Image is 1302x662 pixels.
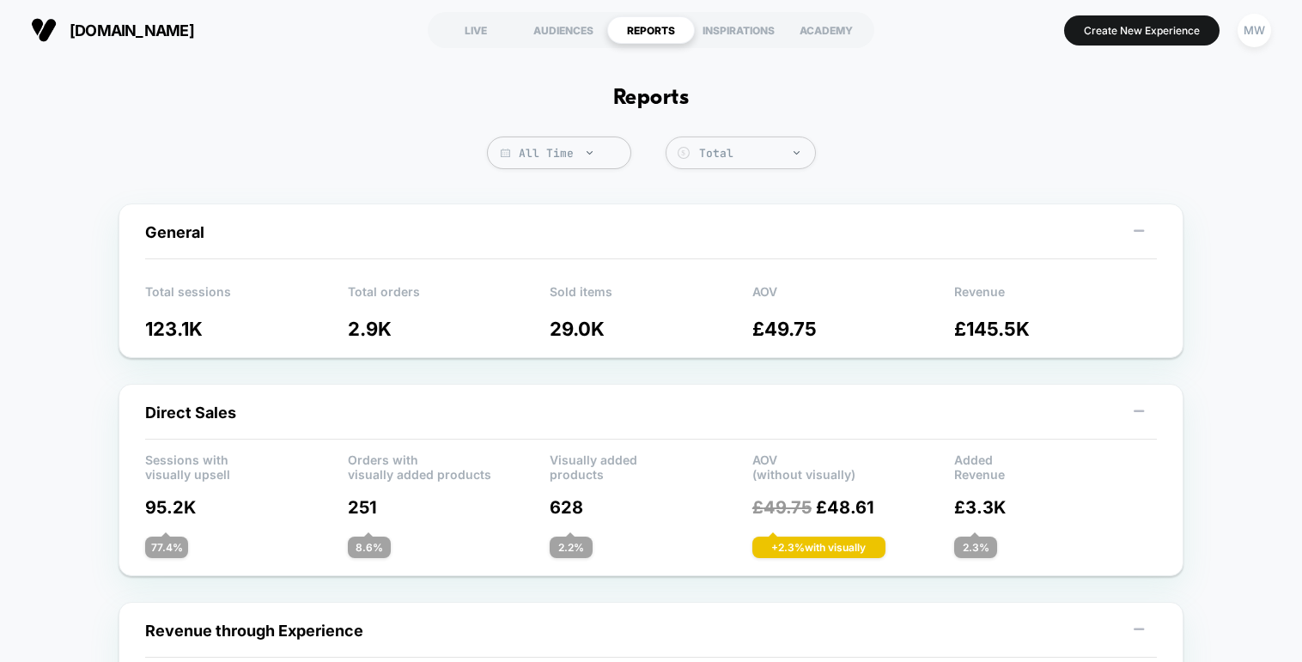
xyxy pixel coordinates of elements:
[145,622,363,640] span: Revenue through Experience
[348,537,391,558] div: 8.6 %
[145,452,348,478] p: Sessions with visually upsell
[26,16,199,44] button: [DOMAIN_NAME]
[954,318,1157,340] p: £ 145.5K
[348,284,551,310] p: Total orders
[145,404,236,422] span: Direct Sales
[782,16,870,44] div: ACADEMY
[681,149,685,157] tspan: $
[752,452,955,478] p: AOV (without visually)
[613,86,689,111] h1: Reports
[954,497,1157,518] p: £ 3.3K
[695,16,782,44] div: INSPIRATIONS
[1232,13,1276,48] button: MW
[348,318,551,340] p: 2.9K
[550,284,752,310] p: Sold items
[145,318,348,340] p: 123.1K
[752,284,955,310] p: AOV
[550,318,752,340] p: 29.0K
[752,497,812,518] span: £ 49.75
[587,151,593,155] img: end
[699,146,806,161] div: Total
[31,17,57,43] img: Visually logo
[954,537,997,558] div: 2.3 %
[550,537,593,558] div: 2.2 %
[550,497,752,518] p: 628
[794,151,800,155] img: end
[348,497,551,518] p: 251
[752,318,955,340] p: £ 49.75
[607,16,695,44] div: REPORTS
[145,284,348,310] p: Total sessions
[520,16,607,44] div: AUDIENCES
[954,452,1157,478] p: Added Revenue
[145,537,188,558] div: 77.4 %
[145,223,204,241] span: General
[487,137,631,169] span: All Time
[1064,15,1220,46] button: Create New Experience
[752,497,955,518] p: £ 48.61
[550,452,752,478] p: Visually added products
[70,21,194,39] span: [DOMAIN_NAME]
[1238,14,1271,47] div: MW
[954,284,1157,310] p: Revenue
[348,452,551,478] p: Orders with visually added products
[501,149,510,157] img: calendar
[432,16,520,44] div: LIVE
[752,537,885,558] div: + 2.3 % with visually
[145,497,348,518] p: 95.2K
